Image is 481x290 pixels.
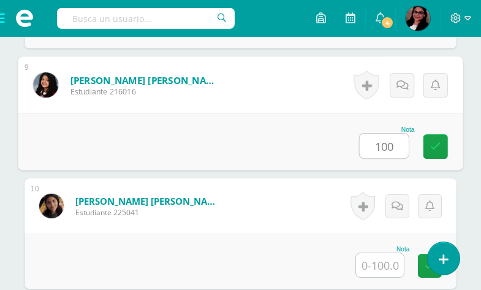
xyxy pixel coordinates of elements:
img: 3a2b545462d9b0b3643d3e8855db3e31.png [39,194,64,218]
span: Estudiante 216016 [70,86,222,97]
span: Estudiante 225041 [75,207,222,218]
input: Busca un usuario... [57,8,235,29]
div: Nota [359,126,415,133]
img: 010403cefeecc7fd512292ceb87aef7e.png [33,72,58,97]
a: [PERSON_NAME] [PERSON_NAME] [75,195,222,207]
div: Nota [355,246,409,253]
span: 4 [381,16,394,29]
img: 1f29bb17d9c371b7859f6d82ae88f7d4.png [406,6,430,31]
input: 0-100.0 [360,134,409,158]
input: 0-100.0 [356,253,404,277]
a: [PERSON_NAME] [PERSON_NAME] [70,74,222,86]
